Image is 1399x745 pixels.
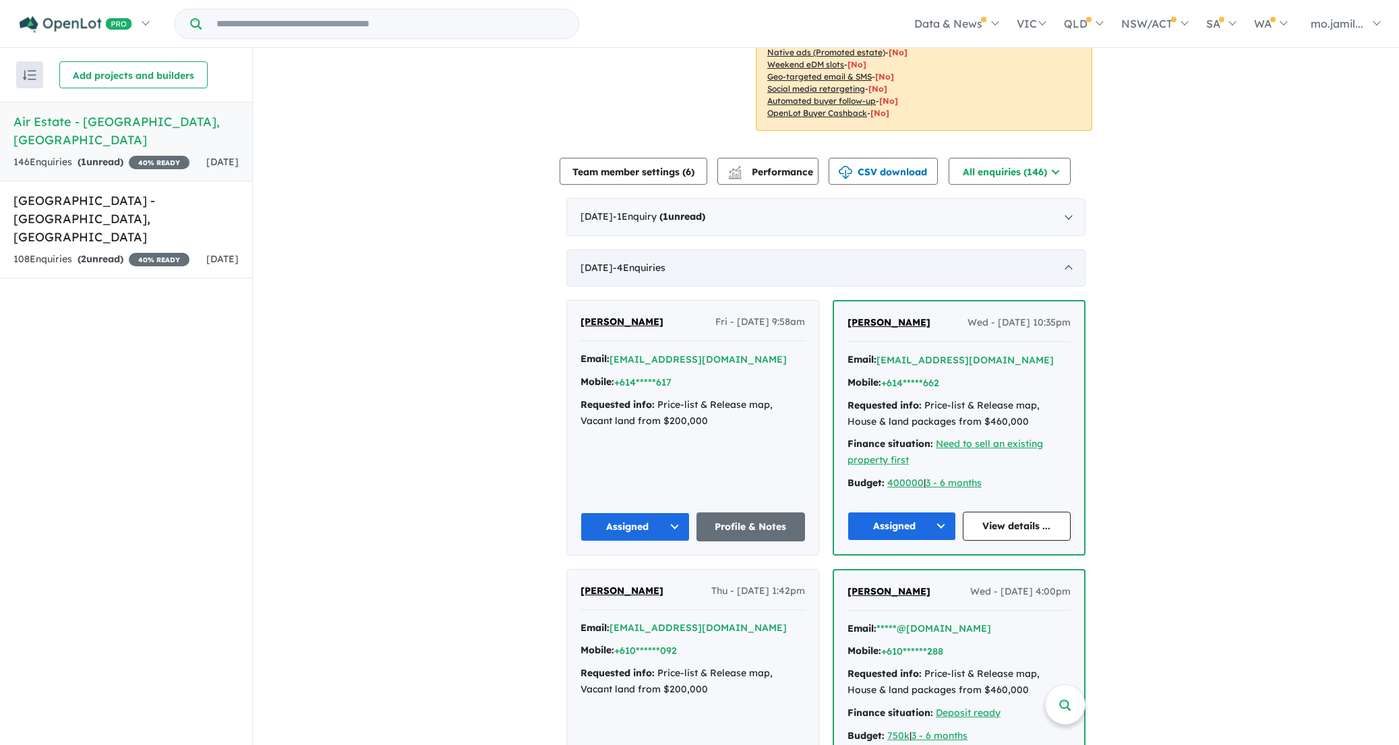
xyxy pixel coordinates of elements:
[206,253,239,265] span: [DATE]
[81,253,86,265] span: 2
[581,353,609,365] strong: Email:
[581,397,805,429] div: Price-list & Release map, Vacant land from $200,000
[729,166,741,173] img: line-chart.svg
[711,583,805,599] span: Thu - [DATE] 1:42pm
[129,253,189,266] span: 40 % READY
[717,158,818,185] button: Performance
[829,158,938,185] button: CSV download
[847,438,1043,466] a: Need to sell an existing property first
[839,166,852,179] img: download icon
[847,59,866,69] span: [No]
[609,621,787,635] button: [EMAIL_ADDRESS][DOMAIN_NAME]
[847,316,930,328] span: [PERSON_NAME]
[847,707,933,719] strong: Finance situation:
[581,376,614,388] strong: Mobile:
[566,249,1085,287] div: [DATE]
[204,9,576,38] input: Try estate name, suburb, builder or developer
[767,84,865,94] u: Social media retargeting
[581,316,663,328] span: [PERSON_NAME]
[581,644,614,656] strong: Mobile:
[847,512,956,541] button: Assigned
[847,667,922,680] strong: Requested info:
[78,253,123,265] strong: ( unread)
[870,108,889,118] span: [No]
[581,398,655,411] strong: Requested info:
[926,477,982,489] a: 3 - 6 months
[847,666,1071,698] div: Price-list & Release map, House & land packages from $460,000
[767,59,844,69] u: Weekend eDM slots
[912,729,968,742] a: 3 - 6 months
[566,198,1085,236] div: [DATE]
[847,729,885,742] strong: Budget:
[875,71,894,82] span: [No]
[876,353,1054,367] button: [EMAIL_ADDRESS][DOMAIN_NAME]
[847,645,881,657] strong: Mobile:
[581,665,805,698] div: Price-list & Release map, Vacant land from $200,000
[963,512,1071,541] a: View details ...
[81,156,86,168] span: 1
[59,61,208,88] button: Add projects and builders
[847,398,1071,430] div: Price-list & Release map, House & land packages from $460,000
[23,70,36,80] img: sort.svg
[686,166,691,178] span: 6
[847,315,930,331] a: [PERSON_NAME]
[728,170,742,179] img: bar-chart.svg
[847,584,930,600] a: [PERSON_NAME]
[936,707,1001,719] a: Deposit ready
[581,667,655,679] strong: Requested info:
[1311,17,1363,30] span: mo.jamil...
[663,210,668,222] span: 1
[968,315,1071,331] span: Wed - [DATE] 10:35pm
[847,475,1071,491] div: |
[889,47,907,57] span: [No]
[13,113,239,149] h5: Air Estate - [GEOGRAPHIC_DATA] , [GEOGRAPHIC_DATA]
[696,512,806,541] a: Profile & Notes
[659,210,705,222] strong: ( unread)
[581,585,663,597] span: [PERSON_NAME]
[581,622,609,634] strong: Email:
[847,376,881,388] strong: Mobile:
[20,16,132,33] img: Openlot PRO Logo White
[13,191,239,246] h5: [GEOGRAPHIC_DATA] - [GEOGRAPHIC_DATA] , [GEOGRAPHIC_DATA]
[949,158,1071,185] button: All enquiries (146)
[13,154,189,171] div: 146 Enquir ies
[581,314,663,330] a: [PERSON_NAME]
[887,729,910,742] a: 750k
[609,353,787,367] button: [EMAIL_ADDRESS][DOMAIN_NAME]
[78,156,123,168] strong: ( unread)
[847,585,930,597] span: [PERSON_NAME]
[847,353,876,365] strong: Email:
[13,251,189,268] div: 108 Enquir ies
[206,156,239,168] span: [DATE]
[613,210,705,222] span: - 1 Enquir y
[767,96,876,106] u: Automated buyer follow-up
[129,156,189,169] span: 40 % READY
[581,583,663,599] a: [PERSON_NAME]
[847,399,922,411] strong: Requested info:
[730,166,813,178] span: Performance
[847,477,885,489] strong: Budget:
[767,71,872,82] u: Geo-targeted email & SMS
[879,96,898,106] span: [No]
[970,584,1071,600] span: Wed - [DATE] 4:00pm
[613,262,665,274] span: - 4 Enquir ies
[767,47,885,57] u: Native ads (Promoted estate)
[715,314,805,330] span: Fri - [DATE] 9:58am
[847,728,1071,744] div: |
[581,512,690,541] button: Assigned
[767,108,867,118] u: OpenLot Buyer Cashback
[868,84,887,94] span: [No]
[847,622,876,634] strong: Email:
[847,438,933,450] strong: Finance situation:
[887,477,924,489] a: 400000
[560,158,707,185] button: Team member settings (6)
